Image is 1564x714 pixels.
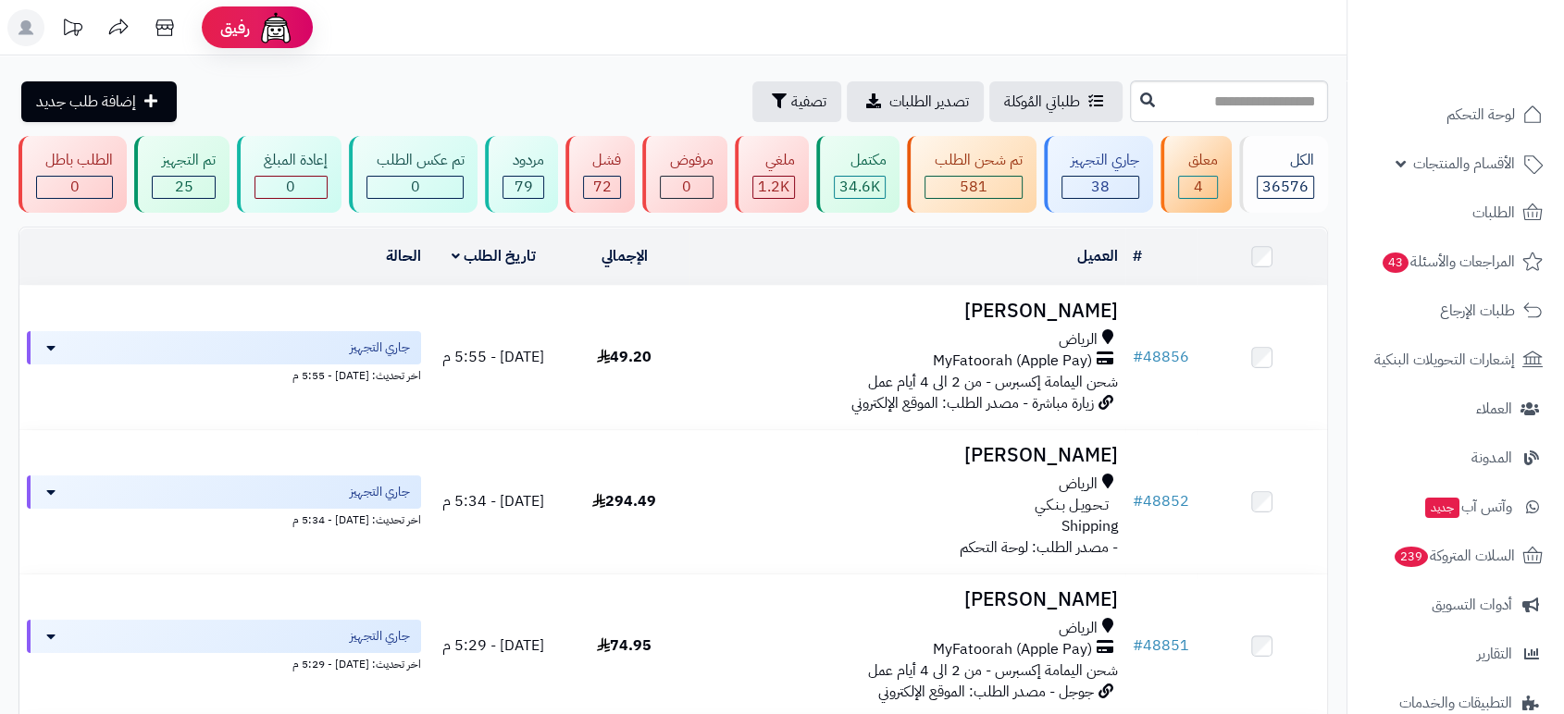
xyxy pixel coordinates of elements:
a: طلباتي المُوكلة [989,81,1123,122]
a: السلات المتروكة239 [1359,534,1553,578]
span: 34.6K [839,176,880,198]
a: العملاء [1359,387,1553,431]
span: [DATE] - 5:55 م [442,346,544,368]
span: تصدير الطلبات [889,91,969,113]
a: #48852 [1133,490,1189,512]
span: 74.95 [597,634,652,657]
span: 72 [593,176,612,198]
a: تحديثات المنصة [49,9,95,51]
span: المدونة [1471,445,1512,471]
span: 294.49 [592,490,656,512]
span: الرياض [1059,618,1098,639]
div: 581 [925,177,1021,198]
div: تم شحن الطلب [925,150,1022,171]
div: مكتمل [834,150,886,171]
span: [DATE] - 5:29 م [442,634,544,657]
span: 25 [175,176,193,198]
h3: [PERSON_NAME] [697,301,1118,322]
div: ملغي [752,150,795,171]
span: السلات المتروكة [1393,543,1515,569]
div: 79 [503,177,542,198]
span: 38 [1091,176,1110,198]
a: إشعارات التحويلات البنكية [1359,338,1553,382]
div: 25 [153,177,214,198]
span: الأقسام والمنتجات [1413,151,1515,177]
span: إشعارات التحويلات البنكية [1374,347,1515,373]
div: 0 [255,177,327,198]
span: # [1133,490,1143,512]
h3: [PERSON_NAME] [697,445,1118,466]
a: تصدير الطلبات [847,81,984,122]
span: جاري التجهيز [350,483,410,501]
span: 0 [70,176,80,198]
a: فشل 72 [562,136,639,213]
span: 49.20 [597,346,652,368]
a: معلق 4 [1157,136,1235,213]
div: 0 [367,177,463,198]
span: أدوات التسويق [1432,592,1512,618]
a: أدوات التسويق [1359,583,1553,627]
a: المراجعات والأسئلة43 [1359,240,1553,284]
a: طلبات الإرجاع [1359,289,1553,333]
a: لوحة التحكم [1359,92,1553,137]
div: تم عكس الطلب [366,150,464,171]
span: الرياض [1059,329,1098,351]
div: 38 [1062,177,1138,198]
span: العملاء [1476,396,1512,422]
div: 4 [1179,177,1216,198]
span: التقارير [1477,641,1512,667]
a: مكتمل 34.6K [813,136,903,213]
div: تم التجهيز [152,150,215,171]
a: الطلبات [1359,191,1553,235]
a: الكل36576 [1235,136,1332,213]
span: شحن اليمامة إكسبرس - من 2 الى 4 أيام عمل [868,659,1118,682]
span: شحن اليمامة إكسبرس - من 2 الى 4 أيام عمل [868,371,1118,393]
a: تم عكس الطلب 0 [345,136,481,213]
a: التقارير [1359,632,1553,676]
a: #48851 [1133,634,1189,657]
a: إعادة المبلغ 0 [233,136,345,213]
span: إضافة طلب جديد [36,91,136,113]
a: المدونة [1359,436,1553,480]
span: 4 [1193,176,1202,198]
span: 0 [411,176,420,198]
div: اخر تحديث: [DATE] - 5:34 م [27,509,421,528]
a: تم شحن الطلب 581 [903,136,1039,213]
span: 581 [960,176,987,198]
a: ملغي 1.2K [731,136,813,213]
a: جاري التجهيز 38 [1040,136,1157,213]
a: مرفوض 0 [639,136,730,213]
a: #48856 [1133,346,1189,368]
span: 79 [515,176,533,198]
span: Shipping [1061,515,1118,537]
span: جديد [1425,498,1459,518]
a: إضافة طلب جديد [21,81,177,122]
div: إعادة المبلغ [254,150,328,171]
span: زيارة مباشرة - مصدر الطلب: الموقع الإلكتروني [851,392,1094,414]
img: logo-2.png [1438,14,1546,53]
span: تصفية [791,91,826,113]
span: طلبات الإرجاع [1440,298,1515,324]
span: الطلبات [1472,200,1515,226]
img: ai-face.png [257,9,294,46]
div: جاري التجهيز [1061,150,1139,171]
a: # [1133,245,1142,267]
div: اخر تحديث: [DATE] - 5:29 م [27,653,421,672]
span: 1.2K [758,176,789,198]
span: # [1133,346,1143,368]
div: الطلب باطل [36,150,113,171]
span: جوجل - مصدر الطلب: الموقع الإلكتروني [878,681,1094,703]
button: تصفية [752,81,841,122]
a: الحالة [386,245,421,267]
div: معلق [1178,150,1217,171]
div: اخر تحديث: [DATE] - 5:55 م [27,364,421,384]
span: طلباتي المُوكلة [1004,91,1080,113]
a: الإجمالي [602,245,648,267]
span: رفيق [220,17,250,39]
span: المراجعات والأسئلة [1381,249,1515,275]
div: فشل [583,150,621,171]
span: تـحـويـل بـنـكـي [1035,495,1109,516]
span: [DATE] - 5:34 م [442,490,544,512]
a: العميل [1077,245,1118,267]
span: 0 [286,176,295,198]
